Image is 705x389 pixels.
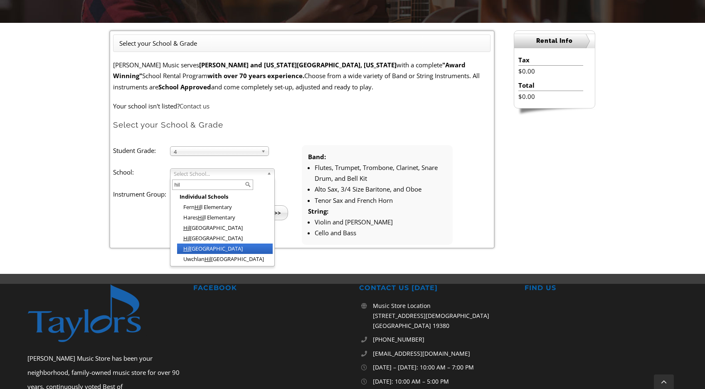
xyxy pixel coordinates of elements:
p: Music Store Location [STREET_ADDRESS][DEMOGRAPHIC_DATA] [GEOGRAPHIC_DATA] 19380 [373,301,512,330]
li: Tax [518,54,583,66]
li: Total [518,80,583,91]
em: Hil [183,224,190,231]
h2: FIND US [525,284,677,293]
li: [GEOGRAPHIC_DATA] [177,233,273,244]
label: Instrument Group: [113,189,170,199]
em: Hil [198,214,205,221]
label: Student Grade: [113,145,170,156]
strong: Band: [308,153,326,161]
li: Fern l Elementary [177,202,273,212]
li: Violin and [PERSON_NAME] [315,217,446,227]
em: Hil [205,255,211,263]
li: $0.00 [518,66,583,76]
li: [GEOGRAPHIC_DATA] [177,244,273,254]
span: 4 [174,147,258,157]
a: Contact us [180,102,210,110]
li: $0.00 [518,91,583,102]
p: [DATE] – [DATE]: 10:00 AM – 7:00 PM [373,362,512,372]
a: [PHONE_NUMBER] [373,335,512,345]
li: Tenor Sax and French Horn [315,195,446,206]
strong: with over 70 years experience. [207,71,304,80]
p: Your school isn't listed? [113,101,491,111]
strong: [PERSON_NAME] and [US_STATE][GEOGRAPHIC_DATA], [US_STATE] [199,61,397,69]
h2: CONTACT US [DATE] [359,284,512,293]
a: [EMAIL_ADDRESS][DOMAIN_NAME] [373,349,512,359]
h2: Select your School & Grade [113,120,491,130]
li: Individual Schools [177,192,273,202]
strong: String: [308,207,328,215]
li: Flutes, Trumpet, Trombone, Clarinet, Snare Drum, and Bell Kit [315,162,446,184]
p: [DATE]: 10:00 AM – 5:00 PM [373,377,512,387]
li: [GEOGRAPHIC_DATA] [177,223,273,233]
li: Alto Sax, 3/4 Size Baritone, and Oboe [315,184,446,194]
strong: School Approved [158,83,211,91]
em: Hil [183,245,190,252]
h2: FACEBOOK [193,284,346,293]
li: Select your School & Grade [119,38,197,49]
img: sidebar-footer.png [514,108,595,116]
em: Hil [195,203,201,211]
h2: Rental Info [514,34,595,48]
span: [EMAIL_ADDRESS][DOMAIN_NAME] [373,350,470,357]
span: Select School... [174,169,264,179]
li: Uwchlan [GEOGRAPHIC_DATA] [177,254,273,264]
label: School: [113,167,170,177]
img: footer-logo [27,284,158,343]
p: [PERSON_NAME] Music serves with a complete School Rental Program Choose from a wide variety of Ba... [113,59,491,92]
em: Hil [183,234,190,242]
li: Cello and Bass [315,227,446,238]
li: Hares l Elementary [177,212,273,223]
